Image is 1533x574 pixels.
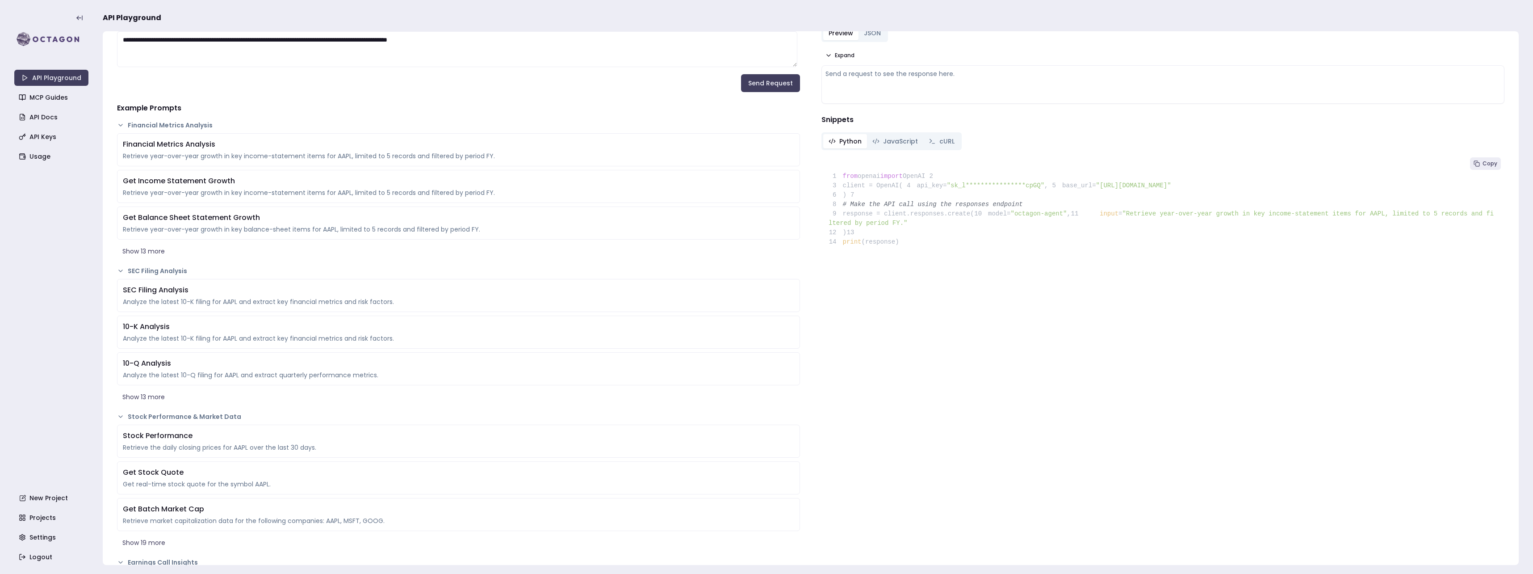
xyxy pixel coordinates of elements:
span: , [1067,210,1071,217]
span: 9 [829,209,843,219]
button: Show 13 more [117,243,800,259]
span: 7 [846,190,861,200]
span: 6 [829,190,843,200]
span: 10 [974,209,988,219]
a: API Keys [15,129,89,145]
div: Retrieve market capitalization data for the following companies: AAPL, MSFT, GOOG. [123,516,794,525]
div: 10-K Analysis [123,321,794,332]
a: Usage [15,148,89,165]
span: cURL [939,137,955,146]
span: base_url= [1062,182,1096,189]
span: = [1118,210,1122,217]
span: model= [988,210,1010,217]
span: ) [829,191,846,198]
span: 11 [1071,209,1085,219]
span: print [843,238,862,245]
span: "octagon-agent" [1010,210,1067,217]
button: Financial Metrics Analysis [117,121,800,130]
div: Get Batch Market Cap [123,504,794,515]
div: SEC Filing Analysis [123,285,794,295]
span: client = OpenAI( [829,182,903,189]
div: Get real-time stock quote for the symbol AAPL. [123,480,794,489]
span: 4 [903,181,917,190]
span: 2 [925,172,939,181]
span: JavaScript [883,137,918,146]
a: Projects [15,510,89,526]
span: (response) [862,238,899,245]
button: Expand [821,49,858,62]
span: OpenAI [903,173,925,180]
h4: Snippets [821,114,1504,125]
span: Python [839,137,862,146]
button: Stock Performance & Market Data [117,412,800,421]
a: Logout [15,549,89,565]
span: # Make the API call using the responses endpoint [843,201,1023,208]
span: 14 [829,237,843,247]
span: api_key= [917,182,947,189]
div: Stock Performance [123,430,794,441]
button: Send Request [741,74,800,92]
span: 5 [1048,181,1062,190]
a: API Playground [14,70,88,86]
button: Preview [823,26,859,40]
div: Retrieve year-over-year growth in key balance-sheet items for AAPL, limited to 5 records and filt... [123,225,794,234]
div: 10-Q Analysis [123,358,794,369]
div: Retrieve year-over-year growth in key income-statement items for AAPL, limited to 5 records and f... [123,188,794,197]
button: Copy [1470,157,1501,170]
span: "[URL][DOMAIN_NAME]" [1096,182,1171,189]
h4: Example Prompts [117,103,800,114]
a: Settings [15,529,89,545]
div: Analyze the latest 10-Q filing for AAPL and extract quarterly performance metrics. [123,371,794,380]
button: Earnings Call Insights [117,558,800,567]
img: logo-rect-yK7x_WSZ.svg [14,30,88,48]
span: 8 [829,200,843,209]
div: Send a request to see the response here. [825,69,1500,78]
span: , [1044,182,1048,189]
button: Show 13 more [117,389,800,405]
div: Get Balance Sheet Statement Growth [123,212,794,223]
span: 13 [846,228,861,237]
span: from [843,173,858,180]
span: "Retrieve year-over-year growth in key income-statement items for AAPL, limited to 5 records and ... [829,210,1494,227]
span: Copy [1483,160,1497,167]
a: New Project [15,490,89,506]
div: Financial Metrics Analysis [123,139,794,150]
div: Analyze the latest 10-K filing for AAPL and extract key financial metrics and risk factors. [123,297,794,306]
button: JSON [859,26,886,40]
span: Expand [835,52,854,59]
span: import [880,173,903,180]
div: Retrieve the daily closing prices for AAPL over the last 30 days. [123,443,794,452]
span: response = client.responses.create( [829,210,974,217]
div: Retrieve year-over-year growth in key income-statement items for AAPL, limited to 5 records and f... [123,152,794,160]
a: API Docs [15,109,89,125]
div: Get Income Statement Growth [123,176,794,186]
span: 12 [829,228,843,237]
button: Show 19 more [117,535,800,551]
span: 3 [829,181,843,190]
span: openai [858,173,880,180]
span: input [1100,210,1118,217]
div: Get Stock Quote [123,467,794,478]
span: 1 [829,172,843,181]
button: SEC Filing Analysis [117,266,800,275]
a: MCP Guides [15,89,89,106]
span: API Playground [103,13,161,23]
div: Analyze the latest 10-K filing for AAPL and extract key financial metrics and risk factors. [123,334,794,343]
span: ) [829,229,846,236]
